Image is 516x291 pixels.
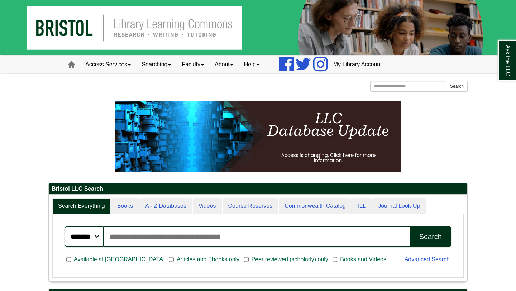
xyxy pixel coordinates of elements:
[80,56,136,73] a: Access Services
[337,255,389,264] span: Books and Videos
[66,256,71,263] input: Available at [GEOGRAPHIC_DATA]
[249,255,331,264] span: Peer reviewed (scholarly) only
[139,198,192,214] a: A - Z Databases
[209,56,239,73] a: About
[352,198,372,214] a: ILL
[111,198,139,214] a: Books
[372,198,426,214] a: Journal Look-Up
[419,233,442,241] div: Search
[223,198,278,214] a: Course Reserves
[52,198,111,214] a: Search Everything
[174,255,242,264] span: Articles and Ebooks only
[115,101,401,172] img: HTML tutorial
[239,56,265,73] a: Help
[136,56,176,73] a: Searching
[176,56,209,73] a: Faculty
[405,256,450,262] a: Advanced Search
[328,56,387,73] a: My Library Account
[410,226,451,247] button: Search
[279,198,352,214] a: Commonwealth Catalog
[333,256,337,263] input: Books and Videos
[49,183,467,195] h2: Bristol LLC Search
[193,198,222,214] a: Videos
[71,255,167,264] span: Available at [GEOGRAPHIC_DATA]
[446,81,468,92] button: Search
[169,256,174,263] input: Articles and Ebooks only
[244,256,249,263] input: Peer reviewed (scholarly) only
